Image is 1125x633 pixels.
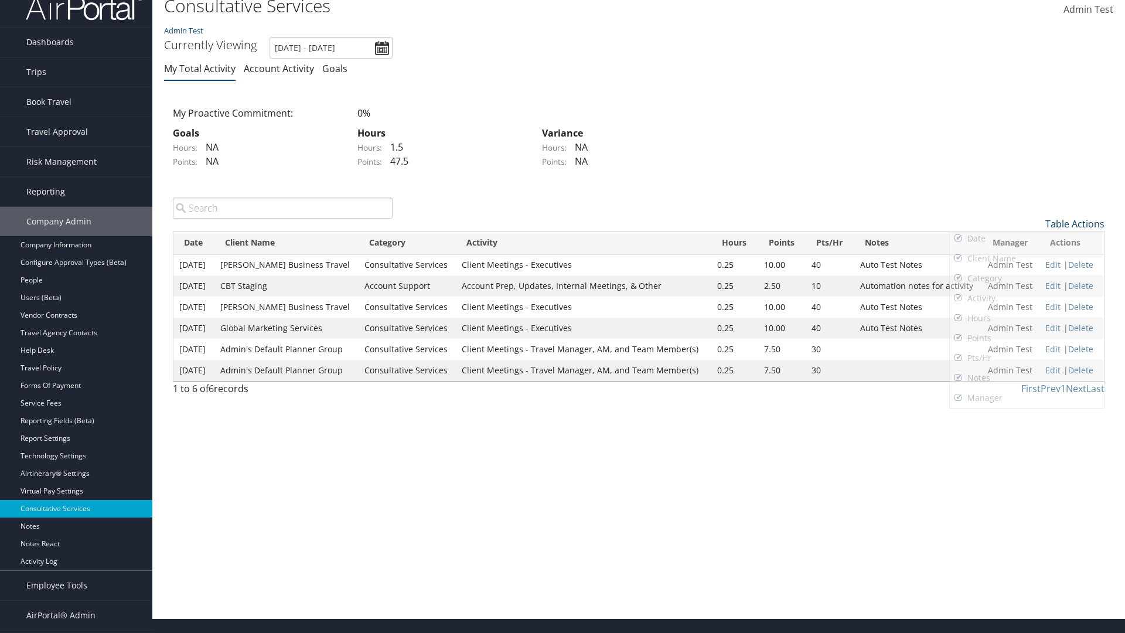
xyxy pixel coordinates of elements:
[26,28,74,57] span: Dashboards
[26,177,65,206] span: Reporting
[26,57,46,87] span: Trips
[950,388,1104,408] a: Manager
[26,207,91,236] span: Company Admin
[950,249,1104,268] a: Client Name
[26,117,88,147] span: Travel Approval
[950,229,1104,249] a: Date
[950,368,1104,388] a: Notes
[26,147,97,176] span: Risk Management
[950,268,1104,288] a: Category
[950,328,1104,348] a: Points
[26,601,96,630] span: AirPortal® Admin
[950,288,1104,308] a: Activity
[26,571,87,600] span: Employee Tools
[950,308,1104,328] a: Hours
[26,87,71,117] span: Book Travel
[950,348,1104,368] a: Pts/Hr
